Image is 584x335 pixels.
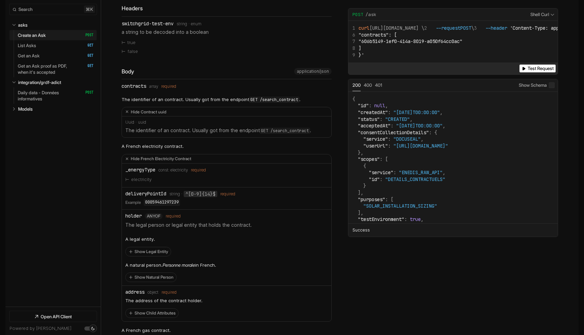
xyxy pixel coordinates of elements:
span: "id" [358,103,369,109]
span: , [421,217,423,223]
div: address [125,289,144,295]
span: Example [125,199,141,206]
span: 400 [364,82,372,88]
div: required [166,214,181,219]
span: { [434,129,437,136]
span: "service" [363,136,388,142]
label: Show Schema [519,79,555,92]
p: asks [18,22,28,28]
span: : [380,116,383,122]
button: Hide French Electricity Contract [122,154,331,164]
p: List Asks [18,42,36,48]
span: : [385,196,388,203]
button: Show Natural Person [126,273,176,282]
span: , [361,210,363,216]
p: A legal entity. [125,236,171,243]
span: "[URL][DOMAIN_NAME]" [393,143,448,149]
span: : [380,176,383,182]
p: Success [352,227,370,233]
span: "606b5149-1ef0-414a-8019-a050f64cc0ac" [359,39,462,45]
button: Show Child Attributes [126,309,178,318]
div: holder [125,213,142,219]
div: Headers [122,4,332,12]
span: [ [391,196,393,203]
span: } [358,150,361,156]
button: Hide Contract uuid [122,107,331,116]
div: required [220,192,235,196]
span: : [429,129,432,136]
span: [URL][DOMAIN_NAME] \ [352,25,424,31]
div: const: [158,168,170,172]
span: "consentCollectionDetails" [358,129,429,136]
span: --header [485,25,507,31]
span: , [421,136,423,142]
span: "scopes" [358,156,380,162]
span: { [352,96,355,102]
div: Set light mode [91,326,95,331]
span: POST [80,33,94,38]
p: Daily data - Données informatives [18,89,78,102]
span: "DETAILS_CONTRACTUELS" [385,176,445,182]
span: : [418,223,421,229]
a: Powered by [PERSON_NAME] [10,326,71,331]
span: GET [80,64,94,68]
span: Test Request [528,66,554,71]
span: --request [436,25,471,31]
p: A French gas contract. [122,327,332,334]
span: "status" [358,116,380,122]
p: The legal person or legal entity that holds the contract. [125,221,328,228]
div: contracts [122,83,146,89]
span: : [393,170,396,176]
span: null [374,103,385,109]
a: asks [18,20,94,30]
a: Models [18,104,94,114]
span: 401 [375,82,382,88]
span: "thirdPartyRecipients" [358,223,418,229]
li: true [122,38,332,47]
span: "SOLAR_INSTALLATION_SIZING" [363,203,437,209]
span: : [380,156,383,162]
span: , [443,170,445,176]
span: curl [359,25,370,31]
span: application/json [297,69,329,74]
span: array [149,84,158,89]
kbd: ⌘ k [84,5,95,13]
code: GET /search_contract [249,97,299,102]
span: "acceptedAt" [358,123,391,129]
li: false [122,47,332,56]
span: : [404,217,407,223]
div: required [161,84,176,89]
p: A natural person. in French. [125,262,216,269]
p: Get an Ask proof as PDF, when it's accepted [18,63,78,75]
span: , [443,123,445,129]
p: The address of the contract holder. [125,297,203,304]
span: POST [460,25,471,31]
div: _energyType [125,167,155,172]
span: GET [80,53,94,58]
a: Open API Client [10,311,97,322]
span: string [177,22,187,26]
span: "contracts": [ [359,32,397,38]
span: [ [385,156,388,162]
a: integration/grdf-adict [18,77,94,87]
span: Search [18,7,32,12]
a: List Asks GET [18,40,94,51]
span: "purposes" [358,196,385,203]
span: POST [352,12,363,18]
p: The identifier of an contract. Usually got from the endpoint . [125,127,328,134]
div: required [191,168,206,172]
code: 00059461297239 [144,199,180,206]
p: a string to be decoded into a boolean [122,28,332,36]
span: \ [424,25,474,31]
span: electricity [170,168,188,172]
div: required [162,290,177,295]
span: , [361,150,363,156]
p: integration/grdf-adict [18,79,61,85]
span: { [363,163,366,169]
span: "[DATE]T00:00:00" [396,123,443,129]
span: 200 [352,82,361,88]
a: Get an Ask GET [18,51,94,61]
span: : [391,123,393,129]
span: } [363,183,366,189]
p: Create an Ask [18,32,46,38]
